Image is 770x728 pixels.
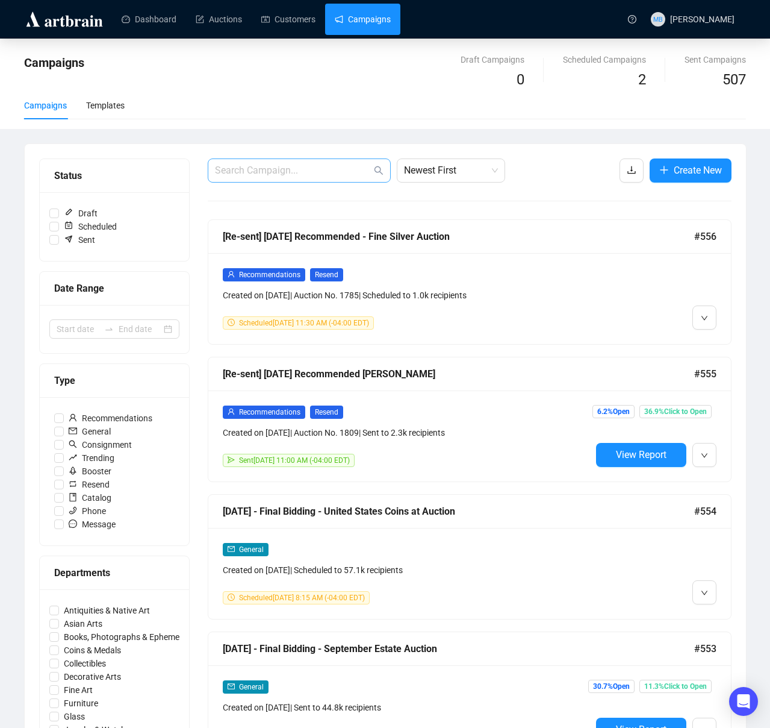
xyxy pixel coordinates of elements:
div: Departments [54,565,175,580]
span: Draft [59,207,102,220]
span: mail [228,545,235,553]
button: Create New [650,158,731,183]
span: Booster [64,465,116,478]
span: Resend [64,478,114,491]
div: Sent Campaigns [685,53,746,66]
span: 507 [722,71,746,88]
input: Start date [57,322,99,336]
span: to [104,324,114,334]
img: logo [24,10,105,29]
span: 30.7% Open [588,680,635,693]
div: [Re-sent] [DATE] Recommended - Fine Silver Auction [223,229,694,244]
span: Resend [310,268,343,281]
div: [Re-sent] [DATE] Recommended [PERSON_NAME] [223,366,694,381]
span: message [69,519,77,528]
span: rise [69,453,77,462]
span: down [701,452,708,459]
span: phone [69,506,77,515]
span: Trending [64,451,119,465]
span: mail [69,427,77,435]
span: Scheduled [DATE] 8:15 AM (-04:00 EDT) [239,594,365,602]
span: swap-right [104,324,114,334]
span: Asian Arts [59,617,107,630]
span: #555 [694,366,716,381]
div: Created on [DATE] | Sent to 44.8k recipients [223,701,591,714]
span: Recommendations [64,412,157,425]
span: Books, Photographs & Ephemera [59,630,192,644]
span: Fine Art [59,683,98,697]
span: download [627,165,636,175]
span: Newest First [404,159,498,182]
span: Scheduled [59,220,122,233]
span: Decorative Arts [59,670,126,683]
span: down [701,589,708,597]
span: search [374,166,383,175]
span: question-circle [628,15,636,24]
a: [Re-sent] [DATE] Recommended - Fine Silver Auction#556userRecommendationsResendCreated on [DATE]|... [208,219,731,345]
span: Glass [59,710,90,723]
span: Scheduled [DATE] 11:30 AM (-04:00 EDT) [239,319,369,327]
span: Antiquities & Native Art [59,604,155,617]
div: Created on [DATE] | Auction No. 1809 | Sent to 2.3k recipients [223,426,591,439]
span: #554 [694,504,716,519]
span: down [701,315,708,322]
span: 0 [517,71,524,88]
a: Dashboard [122,4,176,35]
div: Date Range [54,281,175,296]
input: End date [119,322,161,336]
span: Consignment [64,438,137,451]
span: Message [64,518,120,531]
span: Catalog [64,491,116,504]
a: [DATE] - Final Bidding - United States Coins at Auction#554mailGeneralCreated on [DATE]| Schedule... [208,494,731,620]
span: rocket [69,466,77,475]
div: Created on [DATE] | Auction No. 1785 | Scheduled to 1.0k recipients [223,289,591,302]
a: Customers [261,4,315,35]
span: retweet [69,480,77,488]
span: search [69,440,77,448]
span: Phone [64,504,111,518]
span: View Report [616,449,666,460]
button: View Report [596,443,686,467]
span: General [239,683,264,691]
span: mail [228,683,235,690]
div: [DATE] - Final Bidding - September Estate Auction [223,641,694,656]
span: 11.3% Click to Open [639,680,712,693]
span: user [228,408,235,415]
span: [PERSON_NAME] [670,14,734,24]
span: Coins & Medals [59,644,126,657]
input: Search Campaign... [215,163,371,178]
span: Collectibles [59,657,111,670]
span: send [228,456,235,463]
div: Templates [86,99,125,112]
span: MB [653,14,663,24]
span: clock-circle [228,594,235,601]
div: Status [54,168,175,183]
span: plus [659,165,669,175]
span: Sent [DATE] 11:00 AM (-04:00 EDT) [239,456,350,465]
span: Furniture [59,697,103,710]
span: Campaigns [24,55,84,70]
span: General [64,425,116,438]
span: Resend [310,406,343,419]
span: book [69,493,77,501]
div: Draft Campaigns [461,53,524,66]
span: Recommendations [239,271,300,279]
div: Open Intercom Messenger [729,687,758,716]
span: user [69,413,77,422]
span: 6.2% Open [592,405,635,418]
a: [Re-sent] [DATE] Recommended [PERSON_NAME]#555userRecommendationsResendCreated on [DATE]| Auction... [208,357,731,482]
div: Created on [DATE] | Scheduled to 57.1k recipients [223,563,591,577]
a: Auctions [196,4,242,35]
div: Scheduled Campaigns [563,53,646,66]
a: Campaigns [335,4,391,35]
span: General [239,545,264,554]
div: Type [54,373,175,388]
span: 2 [638,71,646,88]
span: Sent [59,233,100,246]
span: #553 [694,641,716,656]
div: Campaigns [24,99,67,112]
span: Recommendations [239,408,300,416]
span: Create New [674,163,722,178]
span: #556 [694,229,716,244]
span: 36.9% Click to Open [639,405,712,418]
